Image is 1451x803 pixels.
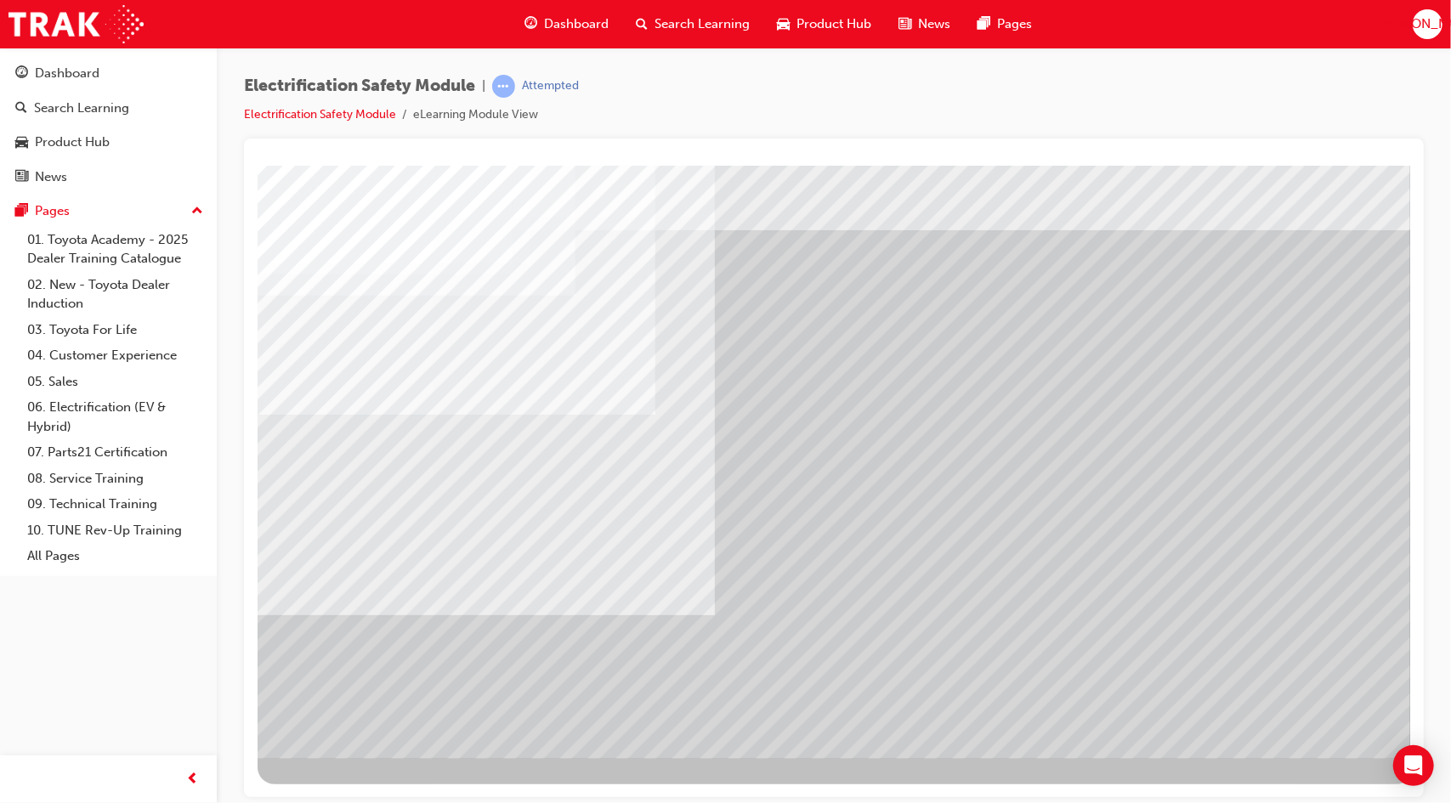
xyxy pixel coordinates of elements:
span: news-icon [15,170,28,185]
a: Dashboard [7,58,210,89]
span: prev-icon [187,769,200,790]
div: Pages [35,201,70,221]
a: 05. Sales [20,369,210,395]
div: Dashboard [35,64,99,83]
a: All Pages [20,543,210,569]
div: Attempted [522,78,579,94]
button: Pages [7,195,210,227]
span: search-icon [15,101,27,116]
span: Pages [997,14,1032,34]
a: News [7,161,210,193]
span: Product Hub [796,14,871,34]
a: guage-iconDashboard [511,7,622,42]
div: Search Learning [34,99,129,118]
div: Product Hub [35,133,110,152]
a: 06. Electrification (EV & Hybrid) [20,394,210,439]
span: search-icon [636,14,648,35]
a: 04. Customer Experience [20,342,210,369]
span: Dashboard [544,14,609,34]
a: Search Learning [7,93,210,124]
a: 07. Parts21 Certification [20,439,210,466]
a: 10. TUNE Rev-Up Training [20,517,210,544]
span: pages-icon [15,204,28,219]
a: search-iconSearch Learning [622,7,763,42]
a: pages-iconPages [964,7,1046,42]
a: 03. Toyota For Life [20,317,210,343]
span: News [918,14,950,34]
a: Electrification Safety Module [244,107,396,122]
span: Search Learning [655,14,750,34]
a: car-iconProduct Hub [763,7,885,42]
button: [PERSON_NAME] [1413,9,1442,39]
span: guage-icon [524,14,537,35]
span: guage-icon [15,66,28,82]
span: pages-icon [978,14,990,35]
a: 09. Technical Training [20,491,210,517]
a: news-iconNews [885,7,964,42]
div: Open Intercom Messenger [1393,745,1434,786]
span: up-icon [191,201,203,223]
a: Product Hub [7,127,210,158]
span: news-icon [898,14,911,35]
button: DashboardSearch LearningProduct HubNews [7,54,210,195]
a: 08. Service Training [20,466,210,492]
span: car-icon [777,14,790,35]
span: learningRecordVerb_ATTEMPT-icon [492,75,515,98]
img: Trak [9,5,144,43]
span: car-icon [15,135,28,150]
a: 01. Toyota Academy - 2025 Dealer Training Catalogue [20,227,210,272]
div: News [35,167,67,187]
span: Electrification Safety Module [244,76,475,96]
a: 02. New - Toyota Dealer Induction [20,272,210,317]
li: eLearning Module View [413,105,538,125]
span: | [482,76,485,96]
